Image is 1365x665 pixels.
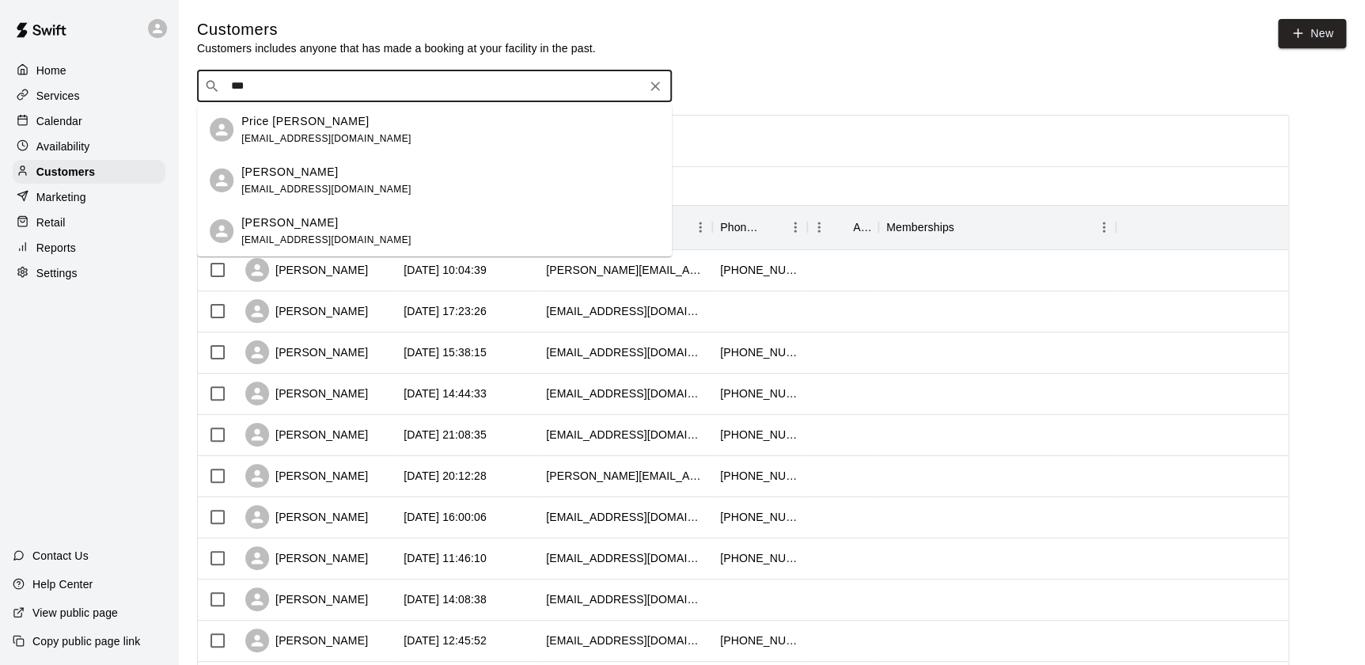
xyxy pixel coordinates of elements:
[241,163,338,180] p: [PERSON_NAME]
[761,216,783,238] button: Sort
[245,464,368,488] div: [PERSON_NAME]
[1278,19,1346,48] a: New
[831,216,853,238] button: Sort
[13,59,165,82] a: Home
[853,205,870,249] div: Age
[36,240,76,256] p: Reports
[807,205,878,249] div: Age
[546,509,704,525] div: joannarocha17@yahoo.com
[404,427,487,443] div: 2025-08-17 21:08:35
[720,633,799,648] div: +12817394264
[245,505,368,529] div: [PERSON_NAME]
[954,216,976,238] button: Sort
[32,576,93,592] p: Help Center
[404,344,487,360] div: 2025-08-18 15:38:15
[32,548,89,564] p: Contact Us
[538,205,712,249] div: Email
[210,118,233,142] div: Price Boozer
[783,215,807,239] button: Menu
[878,205,1116,249] div: Memberships
[36,88,80,104] p: Services
[241,132,411,143] span: [EMAIL_ADDRESS][DOMAIN_NAME]
[546,591,704,607] div: rhondapierce04@yahoo.com
[241,234,411,245] span: [EMAIL_ADDRESS][DOMAIN_NAME]
[241,112,370,129] p: Price [PERSON_NAME]
[210,219,233,243] div: Pryce Boozer
[404,591,487,607] div: 2025-08-16 14:08:38
[13,109,165,133] a: Calendar
[720,344,799,360] div: +17134106993
[720,262,799,278] div: +18329840970
[886,205,954,249] div: Memberships
[245,546,368,570] div: [PERSON_NAME]
[36,139,90,154] p: Availability
[13,185,165,209] a: Marketing
[13,135,165,158] a: Availability
[13,160,165,184] a: Customers
[546,550,704,566] div: madridleydy@gmail.com
[197,19,596,40] h5: Customers
[197,70,672,102] div: Search customers by name or email
[241,214,338,230] p: [PERSON_NAME]
[245,382,368,405] div: [PERSON_NAME]
[13,236,165,260] a: Reports
[404,509,487,525] div: 2025-08-17 16:00:06
[245,340,368,364] div: [PERSON_NAME]
[404,550,487,566] div: 2025-08-17 11:46:10
[1092,215,1116,239] button: Menu
[688,215,712,239] button: Menu
[546,303,704,319] div: bz1268@aol.com
[13,261,165,285] a: Settings
[36,215,66,230] p: Retail
[720,427,799,443] div: +14054065201
[13,211,165,234] a: Retail
[644,75,666,97] button: Clear
[720,386,799,401] div: +17132568360
[404,633,487,648] div: 2025-08-16 12:45:52
[36,189,86,205] p: Marketing
[720,205,761,249] div: Phone Number
[32,605,118,621] p: View public page
[720,550,799,566] div: +12404721556
[245,258,368,282] div: [PERSON_NAME]
[546,386,704,401] div: renetamez0123@gmail.com
[720,468,799,484] div: +17132052178
[32,633,140,649] p: Copy public page link
[546,427,704,443] div: wwingfield6@yahoo.com
[546,633,704,648] div: ray.huntley88@gmail.com
[245,423,368,446] div: [PERSON_NAME]
[720,509,799,525] div: +17133634441
[36,265,78,281] p: Settings
[245,629,368,652] div: [PERSON_NAME]
[36,63,66,78] p: Home
[404,303,487,319] div: 2025-08-18 17:23:26
[197,40,596,56] p: Customers includes anyone that has made a booking at your facility in the past.
[210,169,233,192] div: Chris Boozer
[807,215,831,239] button: Menu
[13,84,165,108] a: Services
[245,587,368,611] div: [PERSON_NAME]
[36,164,95,180] p: Customers
[546,468,704,484] div: arthur.prell@gmail.com
[546,262,704,278] div: emily.dunnam@outlook.com
[404,468,487,484] div: 2025-08-17 20:12:28
[241,183,411,194] span: [EMAIL_ADDRESS][DOMAIN_NAME]
[404,262,487,278] div: 2025-08-19 10:04:39
[245,299,368,323] div: [PERSON_NAME]
[36,113,82,129] p: Calendar
[712,205,807,249] div: Phone Number
[404,386,487,401] div: 2025-08-18 14:44:33
[546,344,704,360] div: swhitten315@gmail.com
